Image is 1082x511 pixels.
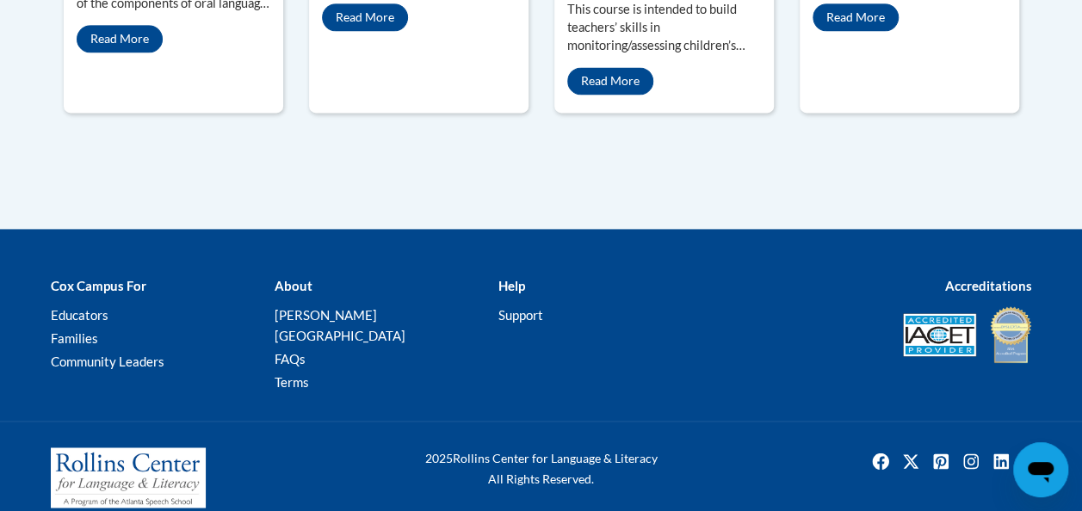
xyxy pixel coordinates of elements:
[897,447,924,475] img: Twitter icon
[1013,442,1068,497] iframe: Button to launch messaging window
[567,67,653,95] a: Read More
[903,313,976,356] img: Accredited IACET® Provider
[927,447,955,475] img: Pinterest icon
[498,278,524,293] b: Help
[51,447,206,508] img: Rollins Center for Language & Literacy - A Program of the Atlanta Speech School
[813,3,899,31] a: Read More
[989,305,1032,365] img: IDA® Accredited
[987,447,1015,475] img: LinkedIn icon
[51,330,98,346] a: Families
[51,307,108,323] a: Educators
[274,351,305,366] a: FAQs
[957,447,985,475] a: Instagram
[77,25,163,52] a: Read More
[987,447,1015,475] a: Linkedin
[425,450,453,465] span: 2025
[567,1,761,55] p: This course is intended to build teachers’ skills in monitoring/assessing children’s developmenta...
[897,447,924,475] a: Twitter
[274,278,312,293] b: About
[51,278,146,293] b: Cox Campus For
[322,3,408,31] a: Read More
[1017,447,1045,475] a: Facebook Group
[498,307,542,323] a: Support
[867,447,894,475] a: Facebook
[274,307,405,343] a: [PERSON_NAME][GEOGRAPHIC_DATA]
[51,354,164,369] a: Community Leaders
[957,447,985,475] img: Instagram icon
[945,278,1032,293] b: Accreditations
[374,447,709,489] div: Rollins Center for Language & Literacy All Rights Reserved.
[274,374,308,390] a: Terms
[1017,447,1045,475] img: Facebook group icon
[867,447,894,475] img: Facebook icon
[927,447,955,475] a: Pinterest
